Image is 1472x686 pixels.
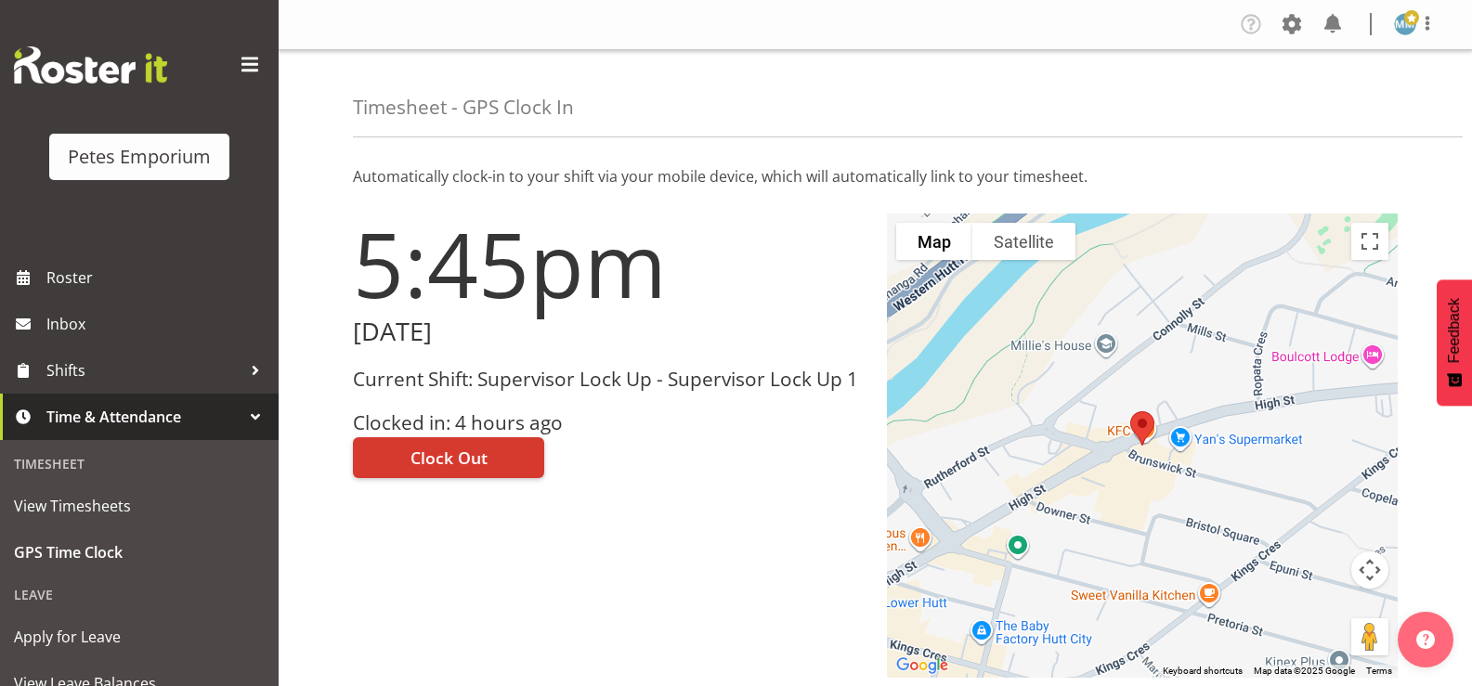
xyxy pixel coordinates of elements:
div: Timesheet [5,445,274,483]
h1: 5:45pm [353,214,865,314]
p: Automatically clock-in to your shift via your mobile device, which will automatically link to you... [353,165,1398,188]
div: Petes Emporium [68,143,211,171]
h3: Clocked in: 4 hours ago [353,412,865,434]
button: Feedback - Show survey [1437,279,1472,406]
img: mandy-mosley3858.jpg [1394,13,1416,35]
span: Map data ©2025 Google [1254,666,1355,676]
img: Rosterit website logo [14,46,167,84]
a: Terms (opens in new tab) [1366,666,1392,676]
button: Map camera controls [1351,551,1388,589]
span: Feedback [1446,298,1463,363]
h3: Current Shift: Supervisor Lock Up - Supervisor Lock Up 1 [353,369,865,390]
span: Clock Out [410,446,488,470]
span: Apply for Leave [14,623,265,651]
a: View Timesheets [5,483,274,529]
img: help-xxl-2.png [1416,630,1435,649]
img: Google [892,654,953,678]
button: Show satellite imagery [972,223,1075,260]
span: Time & Attendance [46,403,241,431]
button: Keyboard shortcuts [1163,665,1243,678]
span: Inbox [46,310,269,338]
button: Clock Out [353,437,544,478]
button: Toggle fullscreen view [1351,223,1388,260]
button: Drag Pegman onto the map to open Street View [1351,618,1388,655]
a: GPS Time Clock [5,529,274,576]
span: Roster [46,264,269,291]
h2: [DATE] [353,317,865,346]
h4: Timesheet - GPS Clock In [353,97,574,118]
div: Leave [5,576,274,614]
span: GPS Time Clock [14,538,265,566]
button: Show street map [896,223,972,260]
a: Open this area in Google Maps (opens a new window) [892,654,953,678]
a: Apply for Leave [5,614,274,660]
span: Shifts [46,356,241,384]
span: View Timesheets [14,492,265,520]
